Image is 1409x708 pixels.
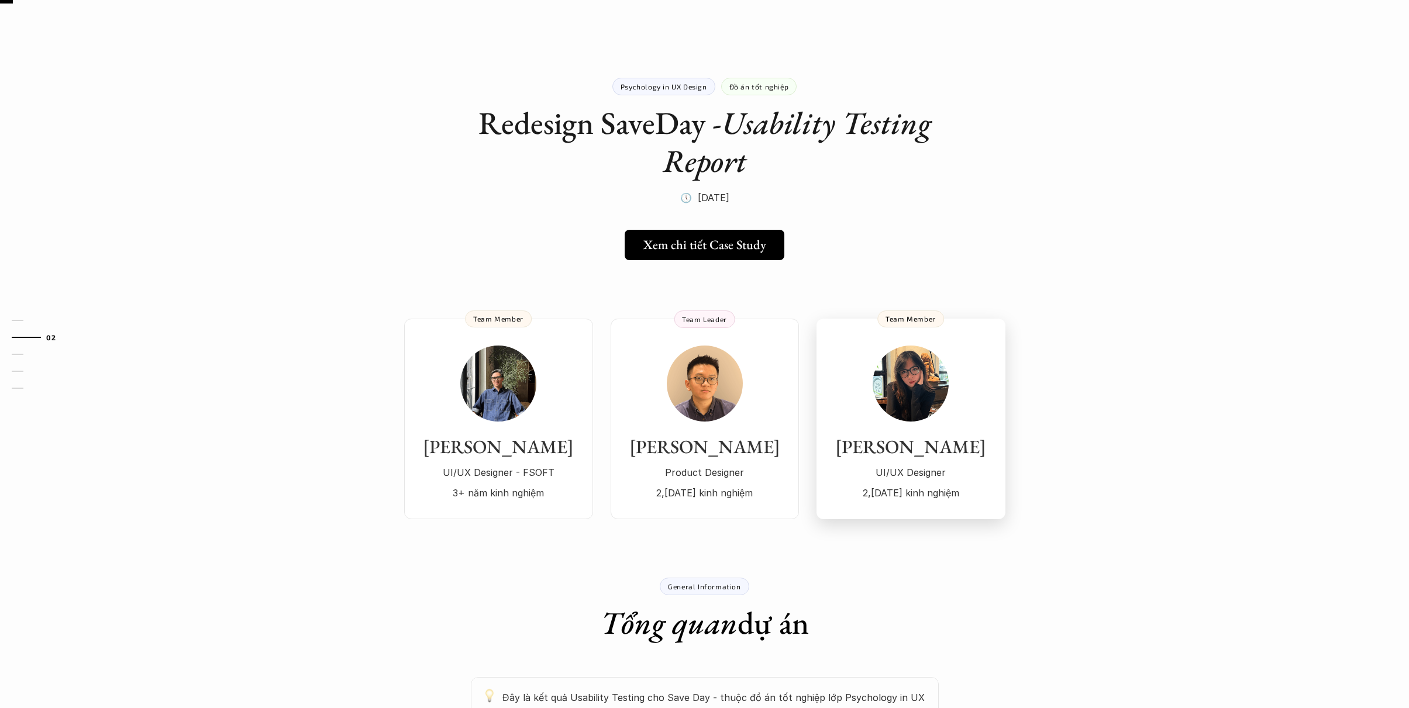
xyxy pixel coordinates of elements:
[622,484,787,502] p: 2,[DATE] kinh nghiệm
[886,315,936,323] p: Team Member
[682,315,727,323] p: Team Leader
[828,484,994,502] p: 2,[DATE] kinh nghiệm
[828,464,994,481] p: UI/UX Designer
[668,582,740,590] p: General Information
[643,237,766,253] h5: Xem chi tiết Case Study
[416,464,581,481] p: UI/UX Designer - FSOFT
[828,436,994,458] h3: [PERSON_NAME]
[663,102,938,181] em: Usability Testing Report
[625,230,784,260] a: Xem chi tiết Case Study
[622,464,787,481] p: Product Designer
[404,319,593,519] a: [PERSON_NAME]UI/UX Designer - FSOFT3+ năm kinh nghiệmTeam Member
[611,319,799,519] a: [PERSON_NAME]Product Designer2,[DATE] kinh nghiệmTeam Leader
[416,436,581,458] h3: [PERSON_NAME]
[601,602,738,643] em: Tổng quan
[601,604,809,642] h1: dự án
[473,315,523,323] p: Team Member
[817,319,1005,519] a: [PERSON_NAME]UI/UX Designer2,[DATE] kinh nghiệmTeam Member
[729,82,789,91] p: Đồ án tốt nghiệp
[12,330,67,344] a: 02
[46,333,56,341] strong: 02
[680,189,729,206] p: 🕔 [DATE]
[622,436,787,458] h3: [PERSON_NAME]
[621,82,707,91] p: Psychology in UX Design
[471,104,939,180] h1: Redesign SaveDay -
[416,484,581,502] p: 3+ năm kinh nghiệm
